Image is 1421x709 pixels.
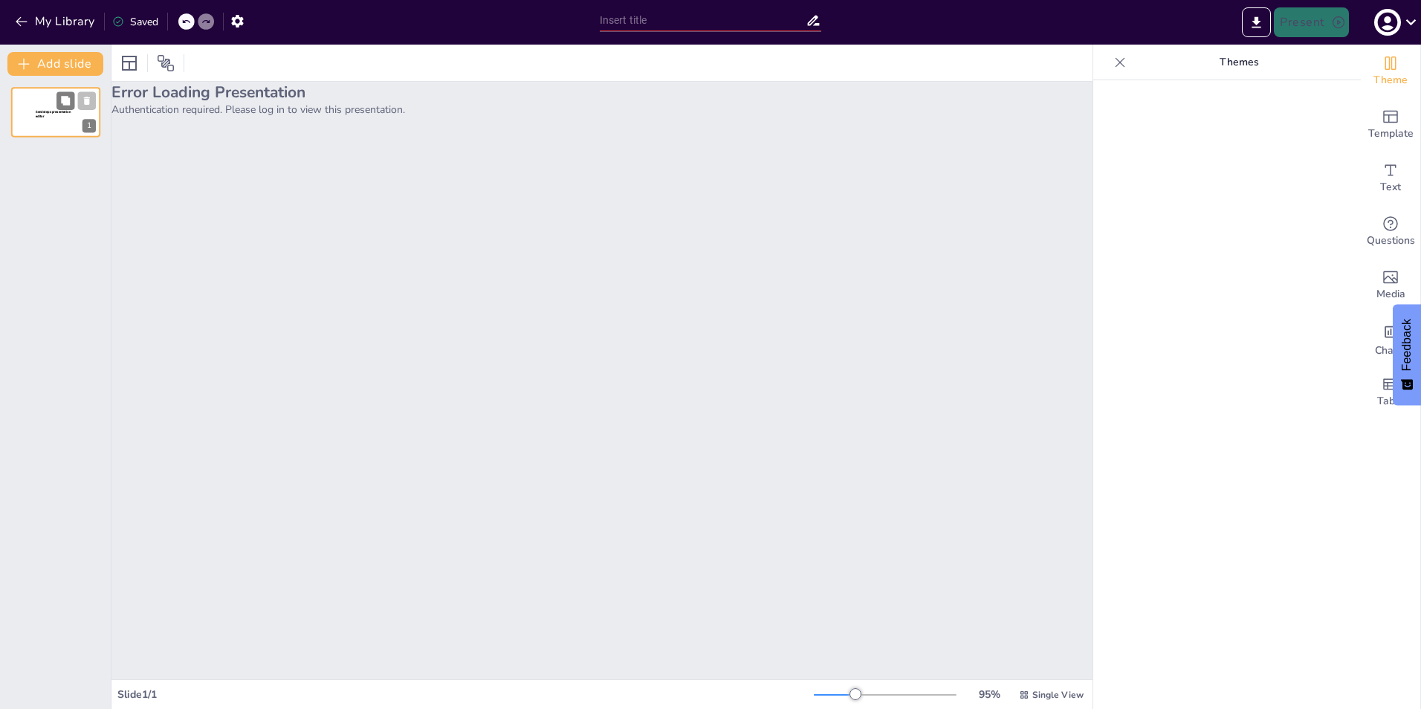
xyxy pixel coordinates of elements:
[1361,98,1420,152] div: Add ready made slides
[36,110,71,118] span: Sendsteps presentation editor
[112,15,158,29] div: Saved
[82,120,96,133] div: 1
[11,10,101,33] button: My Library
[1361,259,1420,312] div: Add images, graphics, shapes or video
[117,687,814,702] div: Slide 1 / 1
[1361,312,1420,366] div: Add charts and graphs
[1361,152,1420,205] div: Add text boxes
[1380,179,1401,195] span: Text
[7,52,103,76] button: Add slide
[1361,366,1420,419] div: Add a table
[971,687,1007,702] div: 95 %
[11,87,100,137] div: 1
[1377,393,1404,409] span: Table
[111,82,1093,103] h2: Error Loading Presentation
[1274,7,1348,37] button: Present
[78,91,96,109] button: Cannot delete last slide
[1361,45,1420,98] div: Change the overall theme
[1375,343,1406,359] span: Charts
[1400,319,1414,371] span: Feedback
[1367,233,1415,249] span: Questions
[1376,286,1405,302] span: Media
[56,91,74,109] button: Duplicate Slide
[1373,72,1408,88] span: Theme
[117,51,141,75] div: Layout
[600,10,806,31] input: Insert title
[1132,45,1346,80] p: Themes
[1368,126,1414,142] span: Template
[1393,304,1421,405] button: Feedback - Show survey
[1361,205,1420,259] div: Get real-time input from your audience
[1242,7,1271,37] button: Export to PowerPoint
[157,54,175,72] span: Position
[1032,689,1084,701] span: Single View
[111,103,1093,117] p: Authentication required. Please log in to view this presentation.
